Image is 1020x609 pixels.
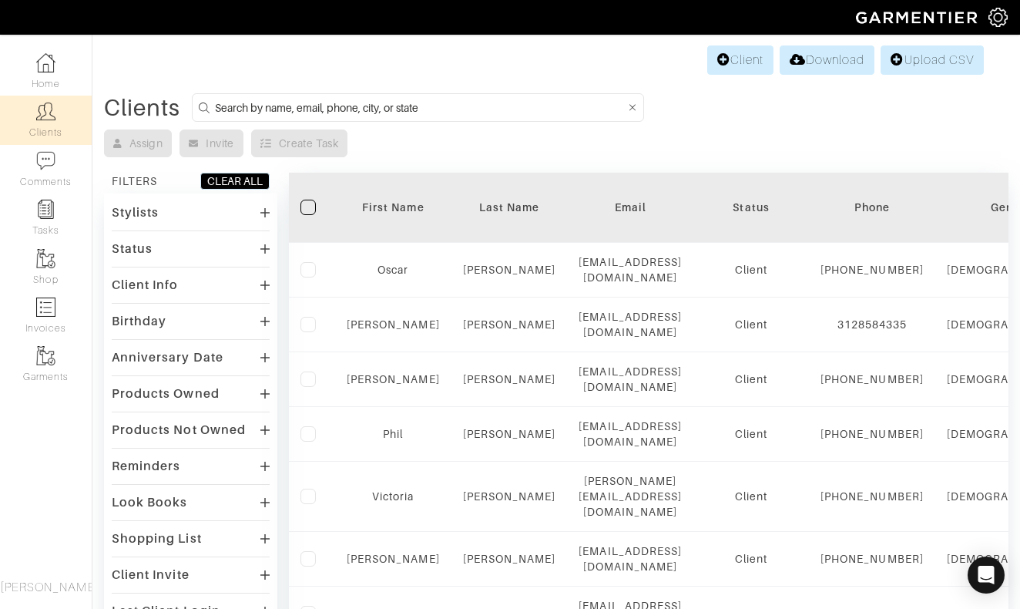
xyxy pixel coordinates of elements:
[705,372,797,387] div: Client
[112,531,202,547] div: Shopping List
[820,200,924,215] div: Phone
[579,200,682,215] div: Email
[36,346,55,365] img: garments-icon-b7da505a4dc4fd61783c78ac3ca0ef83fa9d6f193b1c9dc38574b1d14d53ca28.png
[112,173,157,189] div: FILTERS
[881,45,984,75] a: Upload CSV
[579,309,682,340] div: [EMAIL_ADDRESS][DOMAIN_NAME]
[347,200,440,215] div: First Name
[112,350,223,365] div: Anniversary Date
[36,151,55,170] img: comment-icon-a0a6a9ef722e966f86d9cbdc48e553b5cf19dbc54f86b18d962a5391bc8f6eb6.png
[112,386,220,402] div: Products Owned
[112,459,180,474] div: Reminders
[463,553,556,565] a: [PERSON_NAME]
[215,98,626,117] input: Search by name, email, phone, city, or state
[347,553,440,565] a: [PERSON_NAME]
[820,372,924,387] div: [PHONE_NUMBER]
[463,428,556,440] a: [PERSON_NAME]
[36,298,55,317] img: orders-icon-0abe47150d42831381b5fb84f609e132dff9fe21cb692f30cb5eec754e2cba89.png
[112,567,190,583] div: Client Invite
[988,8,1008,27] img: gear-icon-white-bd11855cb880d31180b6d7d6211b90ccbf57a29d726f0c71d8c61bd08dd39cc2.png
[579,543,682,574] div: [EMAIL_ADDRESS][DOMAIN_NAME]
[112,241,153,257] div: Status
[579,254,682,285] div: [EMAIL_ADDRESS][DOMAIN_NAME]
[579,419,682,449] div: [EMAIL_ADDRESS][DOMAIN_NAME]
[383,428,403,440] a: Phil
[36,200,55,219] img: reminder-icon-8004d30b9f0a5d33ae49ab947aed9ed385cf756f9e5892f1edd6e32f2345188e.png
[347,318,440,331] a: [PERSON_NAME]
[377,264,408,276] a: Oscar
[848,4,988,31] img: garmentier-logo-header-white-b43fb05a5012e4ada735d5af1a66efaba907eab6374d6393d1fbf88cb4ef424d.png
[200,173,270,190] button: CLEAR ALL
[707,45,773,75] a: Client
[968,557,1005,594] div: Open Intercom Messenger
[104,100,180,116] div: Clients
[36,53,55,72] img: dashboard-icon-dbcd8f5a0b271acd01030246c82b418ddd0df26cd7fceb0bd07c9910d44c42f6.png
[705,489,797,504] div: Client
[820,317,924,332] div: 3128584335
[463,264,556,276] a: [PERSON_NAME]
[112,278,179,293] div: Client Info
[451,173,568,243] th: Toggle SortBy
[463,490,556,503] a: [PERSON_NAME]
[112,422,246,438] div: Products Not Owned
[820,489,924,504] div: [PHONE_NUMBER]
[820,551,924,567] div: [PHONE_NUMBER]
[705,317,797,332] div: Client
[820,426,924,442] div: [PHONE_NUMBER]
[112,205,159,220] div: Stylists
[705,262,797,278] div: Client
[780,45,874,75] a: Download
[820,262,924,278] div: [PHONE_NUMBER]
[693,173,809,243] th: Toggle SortBy
[112,314,166,329] div: Birthday
[347,373,440,385] a: [PERSON_NAME]
[112,495,188,510] div: Look Books
[463,200,556,215] div: Last Name
[463,373,556,385] a: [PERSON_NAME]
[705,200,797,215] div: Status
[705,426,797,442] div: Client
[463,318,556,331] a: [PERSON_NAME]
[36,249,55,268] img: garments-icon-b7da505a4dc4fd61783c78ac3ca0ef83fa9d6f193b1c9dc38574b1d14d53ca28.png
[36,102,55,121] img: clients-icon-6bae9207a08558b7cb47a8932f037763ab4055f8c8b6bfacd5dc20c3e0201464.png
[579,364,682,395] div: [EMAIL_ADDRESS][DOMAIN_NAME]
[372,490,414,503] a: Victoria
[705,551,797,567] div: Client
[207,173,263,189] div: CLEAR ALL
[335,173,451,243] th: Toggle SortBy
[579,473,682,520] div: [PERSON_NAME][EMAIL_ADDRESS][DOMAIN_NAME]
